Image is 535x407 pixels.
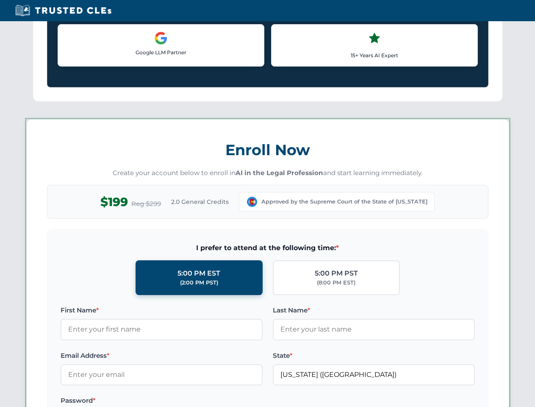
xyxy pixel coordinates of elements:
[236,169,323,177] strong: AI in the Legal Profession
[273,351,475,361] label: State
[273,319,475,340] input: Enter your last name
[131,199,161,209] span: Reg $299
[278,51,471,59] p: 15+ Years AI Expert
[317,279,355,287] div: (8:00 PM EST)
[61,351,263,361] label: Email Address
[180,279,218,287] div: (2:00 PM PST)
[47,137,488,163] h3: Enroll Now
[61,364,263,385] input: Enter your email
[61,319,263,340] input: Enter your first name
[13,4,114,17] img: Trusted CLEs
[61,396,263,406] label: Password
[171,197,229,206] span: 2.0 General Credits
[47,168,488,178] p: Create your account below to enroll in and start learning immediately.
[315,268,358,279] div: 5:00 PM PST
[154,31,168,45] img: Google
[61,305,263,315] label: First Name
[61,243,475,254] span: I prefer to attend at the following time:
[65,48,257,56] p: Google LLM Partner
[100,192,128,212] span: $199
[273,305,475,315] label: Last Name
[273,364,475,385] input: Colorado (CO)
[246,196,258,208] img: Colorado Supreme Court
[261,198,427,206] span: Approved by the Supreme Court of the State of [US_STATE]
[177,268,220,279] div: 5:00 PM EST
